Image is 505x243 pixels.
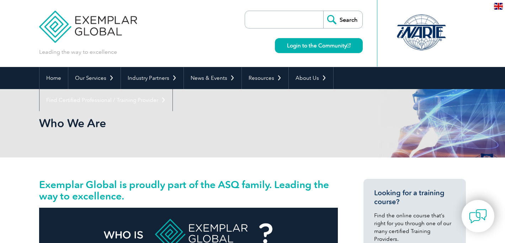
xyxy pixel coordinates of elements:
[494,3,503,10] img: en
[39,118,338,129] h2: Who We Are
[469,207,487,225] img: contact-chat.png
[121,67,184,89] a: Industry Partners
[275,38,363,53] a: Login to the Community
[39,89,172,111] a: Find Certified Professional / Training Provider
[347,43,351,47] img: open_square.png
[289,67,333,89] a: About Us
[184,67,241,89] a: News & Events
[374,212,455,243] p: Find the online course that’s right for you through one of our many certified Training Providers.
[39,179,338,202] h2: Exemplar Global is proudly part of the ASQ family. Leading the way to excellence.
[323,11,362,28] input: Search
[374,188,455,206] h3: Looking for a training course?
[39,48,117,56] p: Leading the way to excellence
[39,67,68,89] a: Home
[242,67,288,89] a: Resources
[68,67,121,89] a: Our Services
